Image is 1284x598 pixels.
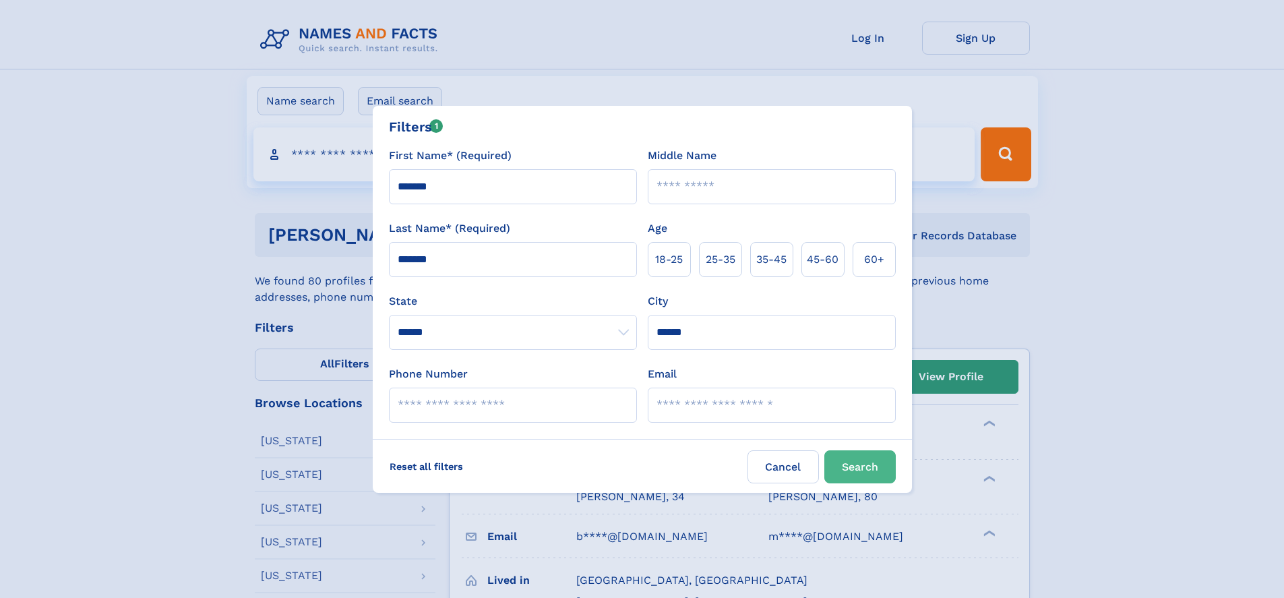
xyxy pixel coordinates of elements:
[389,220,510,237] label: Last Name* (Required)
[389,148,512,164] label: First Name* (Required)
[824,450,896,483] button: Search
[389,366,468,382] label: Phone Number
[648,148,716,164] label: Middle Name
[648,366,677,382] label: Email
[706,251,735,268] span: 25‑35
[807,251,838,268] span: 45‑60
[747,450,819,483] label: Cancel
[756,251,787,268] span: 35‑45
[864,251,884,268] span: 60+
[655,251,683,268] span: 18‑25
[648,293,668,309] label: City
[389,117,444,137] div: Filters
[389,293,637,309] label: State
[648,220,667,237] label: Age
[381,450,472,483] label: Reset all filters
